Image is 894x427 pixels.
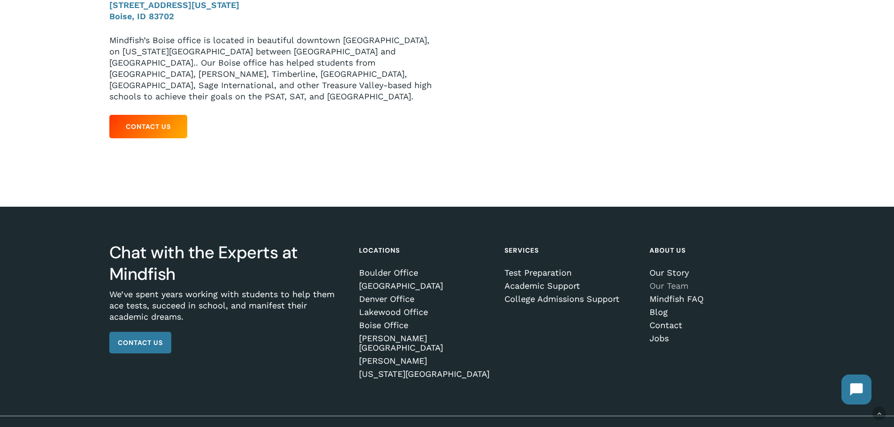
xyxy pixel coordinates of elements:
a: Our Story [649,268,781,277]
a: Contact [649,321,781,330]
p: We’ve spent years working with students to help them ace tests, succeed in school, and manifest t... [109,289,346,332]
span: Contact Us [126,122,171,131]
h4: Locations [359,242,491,259]
p: Mindfish’s Boise office is located in beautiful downtown [GEOGRAPHIC_DATA], on [US_STATE][GEOGRAP... [109,35,440,102]
a: College Admissions Support [504,294,636,304]
a: Denver Office [359,294,491,304]
a: [PERSON_NAME] [359,356,491,366]
span: Contact Us [118,338,163,347]
h4: About Us [649,242,781,259]
a: [GEOGRAPHIC_DATA] [359,281,491,291]
h3: Chat with the Experts at Mindfish [109,242,346,285]
a: Boulder Office [359,268,491,277]
a: Blog [649,307,781,317]
a: [US_STATE][GEOGRAPHIC_DATA] [359,369,491,379]
a: Jobs [649,334,781,343]
a: Boise Office [359,321,491,330]
a: Contact Us [109,115,187,138]
a: Academic Support [504,281,636,291]
a: Our Team [649,281,781,291]
a: Contact Us [109,332,171,353]
a: [PERSON_NAME][GEOGRAPHIC_DATA] [359,334,491,352]
a: Lakewood Office [359,307,491,317]
iframe: Chatbot [832,365,881,414]
a: Test Preparation [504,268,636,277]
h4: Services [504,242,636,259]
a: Mindfish FAQ [649,294,781,304]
